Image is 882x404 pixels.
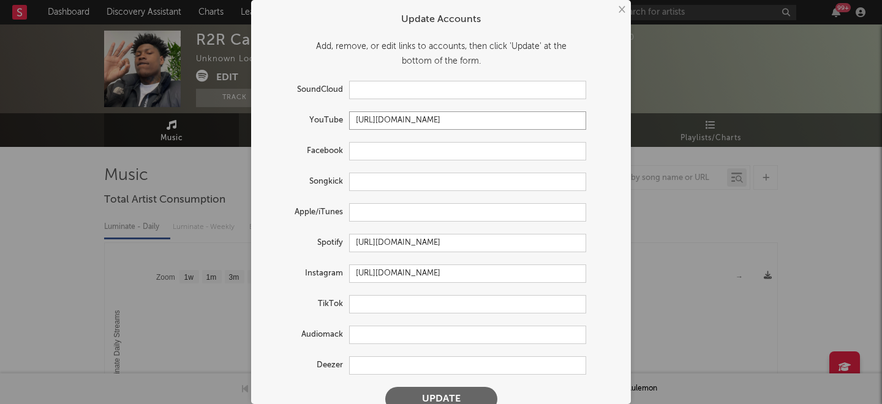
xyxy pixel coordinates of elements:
label: TikTok [263,297,349,312]
label: Instagram [263,266,349,281]
div: Update Accounts [263,12,619,27]
label: SoundCloud [263,83,349,97]
div: Add, remove, or edit links to accounts, then click 'Update' at the bottom of the form. [263,39,619,69]
label: Songkick [263,174,349,189]
label: Deezer [263,358,349,373]
label: Facebook [263,144,349,159]
label: YouTube [263,113,349,128]
label: Apple/iTunes [263,205,349,220]
button: × [614,3,628,17]
label: Audiomack [263,327,349,342]
label: Spotify [263,236,349,250]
